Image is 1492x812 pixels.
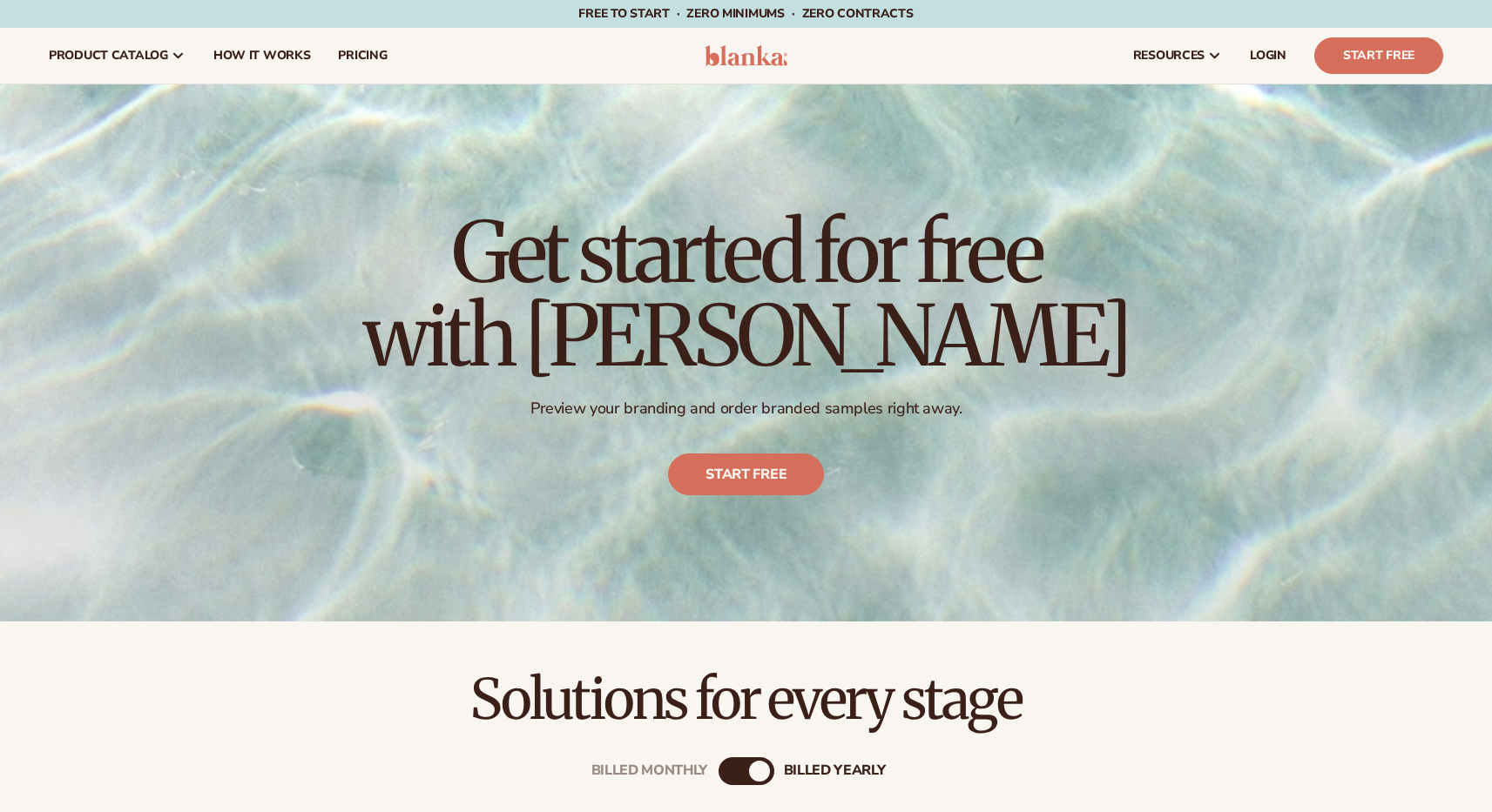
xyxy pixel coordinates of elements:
[363,399,1130,419] p: Preview your branding and order branded samples right away.
[1133,49,1205,63] span: resources
[1236,28,1300,84] a: LOGIN
[1119,28,1236,84] a: resources
[668,453,824,495] a: Start free
[1314,37,1443,74] a: Start Free
[363,211,1130,378] h1: Get started for free with [PERSON_NAME]
[324,28,401,84] a: pricing
[705,45,787,66] img: logo
[784,762,886,779] div: billed Yearly
[49,49,168,63] span: product catalog
[35,28,199,84] a: product catalog
[338,49,387,63] span: pricing
[49,670,1443,728] h2: Solutions for every stage
[213,49,311,63] span: How It Works
[591,762,708,779] div: Billed Monthly
[199,28,325,84] a: How It Works
[1250,49,1286,63] span: LOGIN
[578,5,913,22] span: Free to start · ZERO minimums · ZERO contracts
